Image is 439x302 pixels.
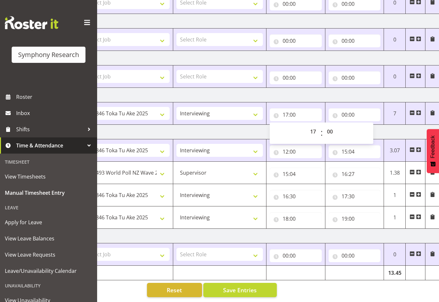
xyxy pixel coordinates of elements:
[5,217,92,227] span: Apply for Leave
[329,145,381,158] input: Click to select...
[2,185,96,201] a: Manual Timesheet Entry
[384,184,406,206] td: 1
[270,168,322,180] input: Click to select...
[147,283,202,297] button: Reset
[270,249,322,262] input: Click to select...
[223,286,257,294] span: Save Entries
[5,16,58,29] img: Rosterit website logo
[16,124,84,134] span: Shifts
[329,168,381,180] input: Click to select...
[2,201,96,214] div: Leave
[321,125,323,141] span: :
[384,243,406,266] td: 0
[2,155,96,168] div: Timesheet
[384,65,406,88] td: 0
[5,234,92,243] span: View Leave Balances
[2,247,96,263] a: View Leave Requests
[329,108,381,121] input: Click to select...
[16,92,94,102] span: Roster
[270,34,322,47] input: Click to select...
[329,71,381,84] input: Click to select...
[5,266,92,276] span: Leave/Unavailability Calendar
[270,108,322,121] input: Click to select...
[16,141,84,150] span: Time & Attendance
[384,102,406,125] td: 7
[18,50,79,60] div: Symphony Research
[5,188,92,198] span: Manual Timesheet Entry
[2,230,96,247] a: View Leave Balances
[203,283,277,297] button: Save Entries
[167,286,182,294] span: Reset
[270,71,322,84] input: Click to select...
[2,263,96,279] a: Leave/Unavailability Calendar
[384,29,406,51] td: 0
[329,190,381,203] input: Click to select...
[2,279,96,292] div: Unavailability
[329,212,381,225] input: Click to select...
[384,162,406,184] td: 1.38
[430,135,436,158] span: Feedback
[2,214,96,230] a: Apply for Leave
[270,212,322,225] input: Click to select...
[5,250,92,260] span: View Leave Requests
[270,145,322,158] input: Click to select...
[5,172,92,181] span: View Timesheets
[2,168,96,185] a: View Timesheets
[329,34,381,47] input: Click to select...
[384,206,406,229] td: 1
[427,129,439,173] button: Feedback - Show survey
[329,249,381,262] input: Click to select...
[16,108,94,118] span: Inbox
[384,266,406,280] td: 13.45
[270,190,322,203] input: Click to select...
[384,139,406,162] td: 3.07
